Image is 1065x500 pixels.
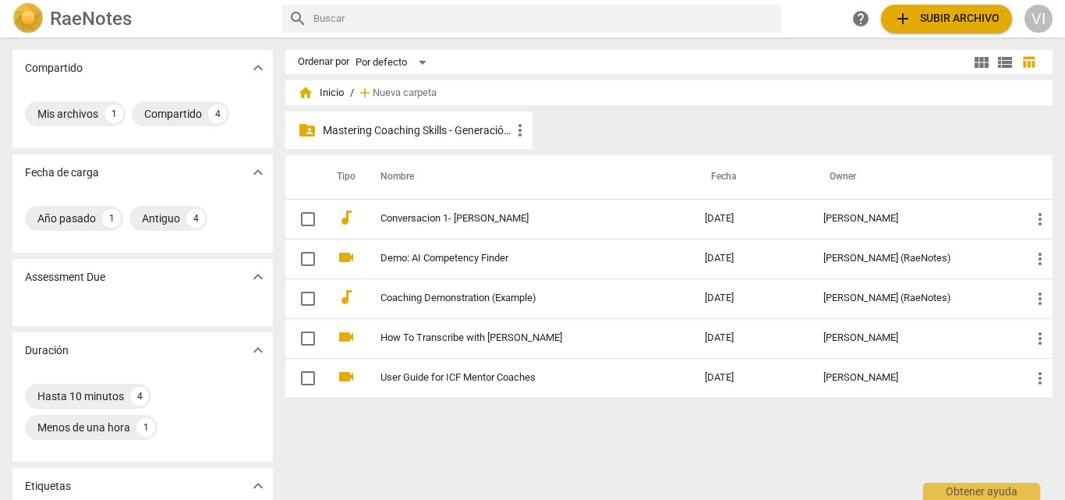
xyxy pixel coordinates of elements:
div: [PERSON_NAME] (RaeNotes) [823,293,1006,304]
div: 1 [102,209,121,228]
td: [DATE] [692,239,811,278]
span: videocam [337,248,356,267]
td: [DATE] [692,318,811,358]
div: Antiguo [142,211,180,226]
button: Mostrar más [246,56,270,80]
div: Por defecto [356,50,432,75]
div: 4 [130,387,149,406]
button: Lista [993,51,1017,74]
th: Tipo [324,155,362,199]
div: [PERSON_NAME] (RaeNotes) [823,253,1006,264]
div: Hasta 10 minutos [37,388,124,404]
div: Compartido [144,106,202,122]
span: expand_more [249,268,267,286]
div: [PERSON_NAME] [823,332,1006,344]
p: Duración [25,342,69,359]
span: videocam [337,328,356,346]
span: videocam [337,367,356,386]
span: Inicio [298,85,344,101]
button: Mostrar más [246,265,270,289]
button: Subir [881,5,1012,33]
span: more_vert [1031,369,1049,388]
div: [PERSON_NAME] [823,213,1006,225]
button: Mostrar más [246,161,270,184]
span: add [357,85,373,101]
p: Compartido [25,60,83,76]
span: expand_more [249,341,267,360]
span: table_chart [1021,55,1036,69]
span: folder_shared [298,121,317,140]
a: How To Transcribe with [PERSON_NAME] [380,332,649,344]
div: Ordenar por [298,56,349,68]
span: help [851,9,870,28]
div: 4 [186,209,205,228]
span: search [288,9,307,28]
span: more_vert [511,121,529,140]
span: Subir archivo [893,9,1000,28]
span: view_module [972,53,991,72]
div: [PERSON_NAME] [823,372,1006,384]
span: expand_more [249,163,267,182]
a: Demo: AI Competency Finder [380,253,649,264]
span: expand_more [249,59,267,77]
h2: RaeNotes [50,8,132,30]
div: Obtener ayuda [923,483,1040,500]
p: Fecha de carga [25,165,99,181]
span: / [350,87,354,99]
button: VI [1024,5,1053,33]
button: Tabla [1017,51,1040,74]
input: Buscar [313,6,776,31]
button: Mostrar más [246,474,270,498]
td: [DATE] [692,199,811,239]
span: view_list [996,53,1014,72]
div: 1 [136,418,155,437]
span: add [893,9,912,28]
span: home [298,85,313,101]
p: Etiquetas [25,478,71,495]
a: Coaching Demonstration (Example) [380,293,649,304]
span: Nueva carpeta [373,87,437,99]
th: Fecha [692,155,811,199]
span: more_vert [1031,210,1049,229]
span: audiotrack [337,208,356,227]
span: more_vert [1031,329,1049,348]
a: Conversacion 1- [PERSON_NAME] [380,213,649,225]
p: Mastering Coaching Skills - Generación 31 [323,122,511,139]
span: more_vert [1031,250,1049,268]
div: Menos de una hora [37,420,130,435]
button: Cuadrícula [970,51,993,74]
button: Mostrar más [246,339,270,362]
a: LogoRaeNotes [12,3,270,34]
a: Obtener ayuda [847,5,875,33]
td: [DATE] [692,278,811,318]
div: 4 [208,105,227,123]
span: expand_more [249,477,267,495]
img: Logo [12,3,44,34]
div: 1 [104,105,123,123]
span: audiotrack [337,288,356,307]
th: Owner [811,155,1018,199]
td: [DATE] [692,358,811,398]
div: Mis archivos [37,106,98,122]
a: User Guide for ICF Mentor Coaches [380,372,649,384]
p: Assessment Due [25,269,105,285]
span: more_vert [1031,289,1049,308]
th: Nombre [362,155,693,199]
div: Año pasado [37,211,96,226]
